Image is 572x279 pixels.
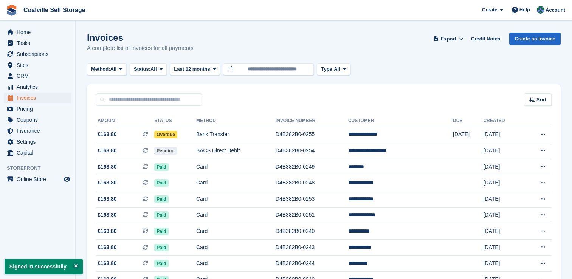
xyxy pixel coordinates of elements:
td: D4B382B0-0253 [276,191,348,208]
span: £163.80 [98,147,117,155]
span: Sites [17,60,62,70]
button: Type: All [317,63,350,76]
th: Amount [96,115,154,127]
span: Account [546,6,565,14]
a: Coalville Self Storage [20,4,88,16]
td: BACS Direct Debit [196,143,276,159]
h1: Invoices [87,33,194,43]
img: Helen Milner [537,6,544,14]
td: D4B382B0-0248 [276,175,348,191]
a: menu [4,93,71,103]
a: menu [4,147,71,158]
span: Paid [154,211,168,219]
span: £163.80 [98,243,117,251]
td: [DATE] [483,143,522,159]
a: menu [4,174,71,184]
td: D4B382B0-0244 [276,256,348,272]
td: D4B382B0-0254 [276,143,348,159]
th: Customer [348,115,453,127]
span: All [110,65,117,73]
th: Due [453,115,483,127]
a: menu [4,71,71,81]
td: D4B382B0-0249 [276,159,348,175]
td: [DATE] [483,207,522,223]
td: D4B382B0-0251 [276,207,348,223]
td: Card [196,223,276,240]
span: Paid [154,260,168,267]
td: [DATE] [483,175,522,191]
button: Export [432,33,465,45]
td: [DATE] [483,223,522,240]
span: All [150,65,157,73]
span: £163.80 [98,227,117,235]
td: [DATE] [483,159,522,175]
span: Capital [17,147,62,158]
button: Method: All [87,63,127,76]
td: D4B382B0-0255 [276,127,348,143]
a: menu [4,38,71,48]
span: Settings [17,136,62,147]
td: Card [196,175,276,191]
td: [DATE] [483,239,522,256]
span: £163.80 [98,163,117,171]
td: Card [196,191,276,208]
a: menu [4,115,71,125]
span: £163.80 [98,195,117,203]
span: £163.80 [98,211,117,219]
span: Export [441,35,456,43]
span: Paid [154,228,168,235]
th: Status [154,115,196,127]
span: Online Store [17,174,62,184]
a: menu [4,49,71,59]
span: Tasks [17,38,62,48]
span: All [334,65,340,73]
span: Help [519,6,530,14]
a: menu [4,60,71,70]
td: [DATE] [483,191,522,208]
td: [DATE] [453,127,483,143]
td: Card [196,239,276,256]
span: Method: [91,65,110,73]
span: Type: [321,65,334,73]
a: menu [4,82,71,92]
span: Paid [154,179,168,187]
td: Card [196,256,276,272]
p: Signed in successfully. [5,259,83,274]
a: Create an Invoice [509,33,561,45]
a: Credit Notes [468,33,503,45]
span: Subscriptions [17,49,62,59]
td: [DATE] [483,127,522,143]
span: CRM [17,71,62,81]
a: menu [4,104,71,114]
span: Home [17,27,62,37]
span: Pricing [17,104,62,114]
span: Analytics [17,82,62,92]
a: Preview store [62,175,71,184]
td: D4B382B0-0240 [276,223,348,240]
span: Paid [154,244,168,251]
span: Insurance [17,126,62,136]
span: Last 12 months [174,65,210,73]
img: stora-icon-8386f47178a22dfd0bd8f6a31ec36ba5ce8667c1dd55bd0f319d3a0aa187defe.svg [6,5,17,16]
span: Status: [134,65,150,73]
span: Overdue [154,131,177,138]
td: Card [196,159,276,175]
td: [DATE] [483,256,522,272]
td: Card [196,207,276,223]
span: £163.80 [98,130,117,138]
span: Invoices [17,93,62,103]
a: menu [4,126,71,136]
span: Paid [154,195,168,203]
p: A complete list of invoices for all payments [87,44,194,53]
th: Method [196,115,276,127]
th: Created [483,115,522,127]
span: Coupons [17,115,62,125]
a: menu [4,136,71,147]
button: Status: All [130,63,167,76]
td: D4B382B0-0243 [276,239,348,256]
td: Bank Transfer [196,127,276,143]
span: £163.80 [98,259,117,267]
span: Paid [154,163,168,171]
button: Last 12 months [170,63,220,76]
span: Create [482,6,497,14]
